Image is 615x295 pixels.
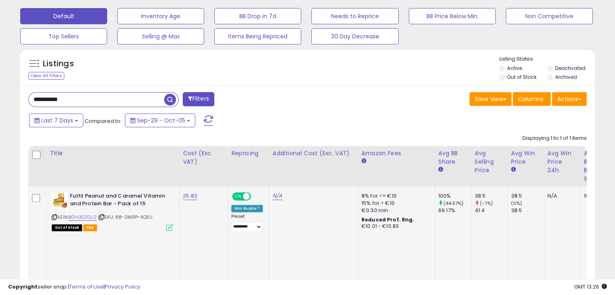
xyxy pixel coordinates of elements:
b: Reduced Prof. Rng. [361,216,414,223]
span: | SKU: 88-0M9P-AQ5U [98,214,152,220]
button: Columns [513,92,551,106]
div: Cost (Exc. VAT) [183,149,224,166]
div: ASIN: [52,192,173,230]
div: 100.00% [584,192,611,200]
span: Sep-29 - Oct-05 [137,116,185,124]
div: 38.5 [475,192,507,200]
div: Avg. Business Buybox Share [584,149,613,183]
span: FBA [83,224,97,231]
div: 8% for <= €10 [361,192,429,200]
div: €0.30 min [361,207,429,214]
button: Non Competitive [506,8,593,24]
div: N/A [547,192,574,200]
label: Out of Stock [507,74,537,80]
span: 2025-10-13 13:26 GMT [574,283,607,291]
strong: Copyright [8,283,38,291]
small: (0%) [511,200,522,206]
span: Last 7 Days [41,116,73,124]
button: Inventory Age [117,8,204,24]
small: (44.57%) [444,200,463,206]
div: Avg BB Share [438,149,468,166]
div: 100% [438,192,471,200]
div: seller snap | | [8,283,140,291]
button: 30 Day Decrease [311,28,398,44]
div: 38.5 [511,192,544,200]
a: N/A [273,192,282,200]
div: Displaying 1 to 1 of 1 items [522,135,587,142]
div: Additional Cost (Exc. VAT) [273,149,355,158]
div: €10.01 - €10.83 [361,223,429,230]
a: Terms of Use [69,283,104,291]
small: Avg Win Price. [511,166,516,173]
div: Repricing [231,149,266,158]
a: B01H3O2CL0 [68,214,97,221]
div: Amazon Fees [361,149,431,158]
button: Filters [183,92,214,106]
div: 69.17% [438,207,471,214]
button: Last 7 Days [29,114,83,127]
div: 15% for > €10 [361,200,429,207]
button: Default [20,8,107,24]
div: Win BuyBox * [231,205,263,212]
img: 51r3+MYTptL._SL40_.jpg [52,192,68,209]
span: Compared to: [85,117,122,125]
button: Selling @ Max [117,28,204,44]
button: Top Sellers [20,28,107,44]
label: Active [507,65,522,72]
button: Needs to Reprice [311,8,398,24]
small: Amazon Fees. [361,158,366,165]
button: BB Drop in 7d [214,8,301,24]
small: Avg BB Share. [438,166,443,173]
div: Title [50,149,176,158]
b: Fulfil Peanut and Caramel Vitamin and Protein Bar - Pack of 15 [70,192,168,209]
a: 25.82 [183,192,197,200]
span: All listings that are currently out of stock and unavailable for purchase on Amazon [52,224,82,231]
button: Items Being Repriced [214,28,301,44]
div: Avg Selling Price [475,149,504,175]
button: Actions [552,92,587,106]
div: Preset: [231,214,263,232]
div: 38.5 [511,207,544,214]
button: BB Price Below Min [409,8,496,24]
button: Sep-29 - Oct-05 [125,114,195,127]
div: Avg Win Price 24h. [547,149,577,175]
span: Columns [518,95,543,103]
button: Save View [469,92,511,106]
span: OFF [250,193,263,200]
label: Deactivated [555,65,585,72]
div: 41.4 [475,207,507,214]
h5: Listings [43,58,74,70]
label: Archived [555,74,577,80]
span: ON [233,193,243,200]
div: Clear All Filters [28,72,64,80]
a: Privacy Policy [105,283,140,291]
p: Listing States: [499,55,595,63]
div: Avg Win Price [511,149,541,166]
small: (-7%) [480,200,493,206]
